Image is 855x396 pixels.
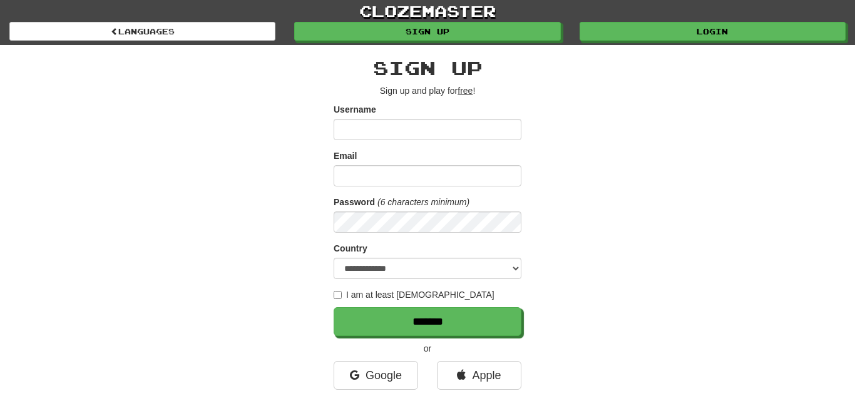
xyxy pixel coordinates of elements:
a: Google [334,361,418,390]
a: Apple [437,361,521,390]
h2: Sign up [334,58,521,78]
label: I am at least [DEMOGRAPHIC_DATA] [334,288,494,301]
em: (6 characters minimum) [377,197,469,207]
p: or [334,342,521,355]
label: Username [334,103,376,116]
p: Sign up and play for ! [334,84,521,97]
input: I am at least [DEMOGRAPHIC_DATA] [334,291,342,299]
a: Login [580,22,846,41]
u: free [458,86,473,96]
label: Email [334,150,357,162]
a: Sign up [294,22,560,41]
label: Country [334,242,367,255]
label: Password [334,196,375,208]
a: Languages [9,22,275,41]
